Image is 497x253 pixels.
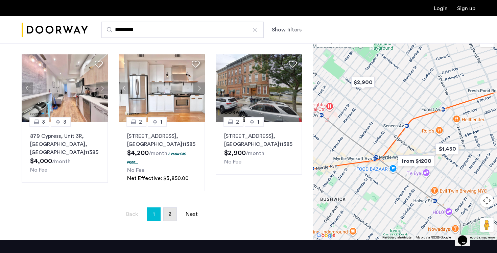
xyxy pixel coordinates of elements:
span: Map data ©2025 Google [416,236,451,239]
button: Next apartment [193,82,205,94]
input: Apartment Search [101,22,264,38]
span: No Fee [127,168,144,173]
span: No Fee [30,167,47,173]
button: Map camera controls [480,194,494,207]
img: logo [22,17,88,43]
nav: Pagination [22,207,302,221]
span: No Fee [224,159,241,165]
iframe: chat widget [455,226,477,246]
a: Registration [457,6,475,11]
sub: /month [149,151,167,156]
a: Next [185,208,198,221]
img: Google [315,231,337,240]
span: 1 [257,118,259,126]
a: 21[STREET_ADDRESS], [GEOGRAPHIC_DATA]113851 months free...No FeeNet Effective: $3,850.00 [119,122,205,191]
img: 2016_638551841823332939.jpeg [22,54,108,122]
span: 3 [63,118,66,126]
button: Show or hide filters [272,26,302,34]
sub: /month [246,151,264,156]
p: 879 Cypress, Unit 3R, [GEOGRAPHIC_DATA] 11385 [30,132,99,156]
span: 2 [168,211,171,217]
a: Cazamio Logo [22,17,88,43]
button: Next apartment [96,82,108,94]
span: 3 [42,118,45,126]
button: Drag Pegman onto the map to open Street View [480,218,494,232]
span: $2,900 [224,150,246,156]
span: $4,200 [127,150,149,156]
div: $2,900 [349,75,377,90]
a: 21[STREET_ADDRESS], [GEOGRAPHIC_DATA]11385No Fee [216,122,302,175]
p: [STREET_ADDRESS] 11385 [224,132,293,148]
a: Report a map error [468,235,495,240]
button: Previous apartment [119,82,130,94]
a: Login [434,6,448,11]
span: 2 [236,118,239,126]
span: 1 [160,118,162,126]
a: 33879 Cypress, Unit 3R, [GEOGRAPHIC_DATA], [GEOGRAPHIC_DATA]11385No Fee [22,122,108,183]
span: $4,000 [30,158,52,165]
div: from $1200 [395,153,437,169]
button: Keyboard shortcuts [382,235,411,240]
sub: /month [52,159,71,164]
span: 1 [153,209,155,220]
span: Back [126,211,138,217]
div: $1,450 [433,141,461,156]
button: Previous apartment [22,82,33,94]
img: 2014_638665118711430330.jpeg [119,54,205,122]
span: Net Effective: $3,850.00 [127,176,189,181]
p: [STREET_ADDRESS] 11385 [127,132,196,148]
img: dc6efc1f-24ba-4395-9182-45437e21be9a_638912048246659500.png [216,54,302,122]
span: 2 [139,118,142,126]
a: Open this area in Google Maps (opens a new window) [315,231,337,240]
